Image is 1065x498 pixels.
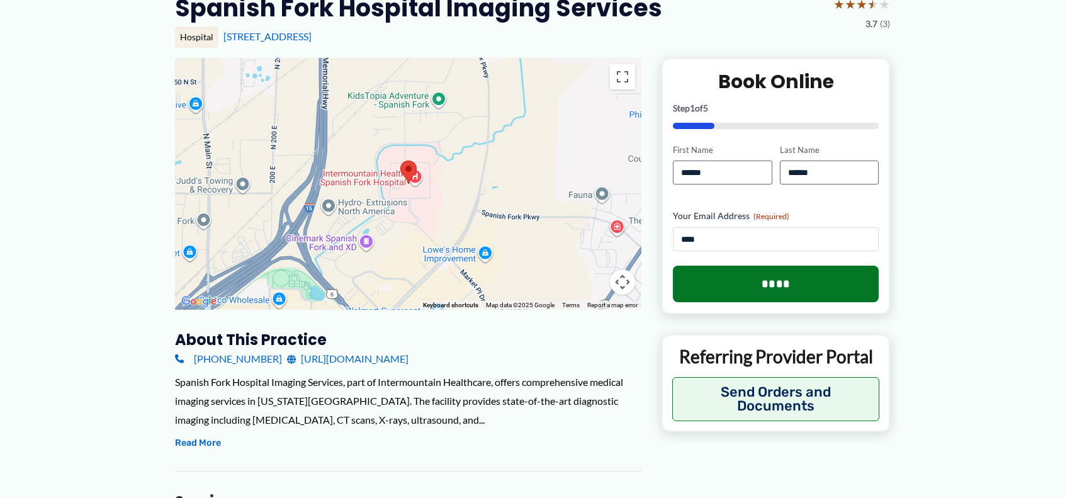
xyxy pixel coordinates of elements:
span: 3.7 [865,16,877,32]
label: Your Email Address [673,210,879,222]
p: Step of [673,104,879,113]
a: [PHONE_NUMBER] [175,349,282,368]
div: Hospital [175,26,218,48]
a: Report a map error [587,302,638,308]
label: Last Name [780,144,879,156]
span: (Required) [753,212,789,221]
p: Referring Provider Portal [672,345,879,368]
button: Keyboard shortcuts [423,301,478,310]
a: Terms (opens in new tab) [562,302,580,308]
button: Map camera controls [610,269,635,295]
button: Send Orders and Documents [672,377,879,421]
h3: About this practice [175,330,641,349]
span: 5 [703,103,708,113]
a: Open this area in Google Maps (opens a new window) [178,293,220,310]
div: Spanish Fork Hospital Imaging Services, part of Intermountain Healthcare, offers comprehensive me... [175,373,641,429]
a: [URL][DOMAIN_NAME] [287,349,409,368]
button: Toggle fullscreen view [610,64,635,89]
span: (3) [880,16,890,32]
button: Read More [175,436,221,451]
img: Google [178,293,220,310]
a: [STREET_ADDRESS] [223,30,312,42]
h2: Book Online [673,69,879,94]
span: Map data ©2025 Google [486,302,555,308]
span: 1 [690,103,695,113]
label: First Name [673,144,772,156]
